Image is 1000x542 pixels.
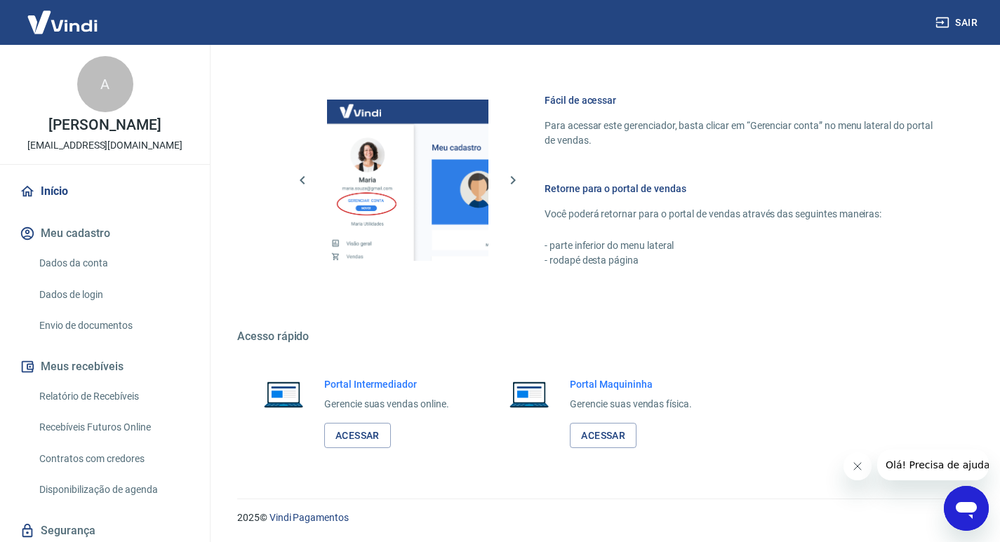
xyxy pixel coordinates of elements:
[570,397,692,412] p: Gerencie suas vendas física.
[933,10,983,36] button: Sair
[500,377,559,411] img: Imagem de um notebook aberto
[48,118,161,133] p: [PERSON_NAME]
[17,1,108,43] img: Vindi
[327,100,488,261] img: Imagem da dashboard mostrando o botão de gerenciar conta na sidebar no lado esquerdo
[545,118,933,148] p: Para acessar este gerenciador, basta clicar em “Gerenciar conta” no menu lateral do portal de ven...
[17,351,193,382] button: Meus recebíveis
[324,397,449,412] p: Gerencie suas vendas online.
[877,449,989,480] iframe: Mensagem da empresa
[254,377,313,411] img: Imagem de um notebook aberto
[77,56,133,112] div: A
[324,423,391,449] a: Acessar
[944,486,989,531] iframe: Botão para abrir a janela de mensagens
[34,311,193,340] a: Envio de documentos
[34,413,193,442] a: Recebíveis Futuros Online
[34,280,193,309] a: Dados de login
[34,475,193,504] a: Disponibilização de agenda
[570,377,692,391] h6: Portal Maquininha
[17,176,193,207] a: Início
[237,330,966,344] h5: Acesso rápido
[27,138,182,153] p: [EMAIL_ADDRESS][DOMAIN_NAME]
[34,382,193,411] a: Relatório de Recebíveis
[324,377,449,391] h6: Portal Intermediador
[17,218,193,249] button: Meu cadastro
[34,445,193,473] a: Contratos com credores
[269,512,349,523] a: Vindi Pagamentos
[545,253,933,268] p: - rodapé desta página
[545,93,933,107] h6: Fácil de acessar
[570,423,636,449] a: Acessar
[844,452,872,480] iframe: Fechar mensagem
[545,182,933,196] h6: Retorne para o portal de vendas
[34,249,193,278] a: Dados da conta
[8,10,118,21] span: Olá! Precisa de ajuda?
[237,510,966,525] p: 2025 ©
[545,207,933,222] p: Você poderá retornar para o portal de vendas através das seguintes maneiras:
[545,238,933,253] p: - parte inferior do menu lateral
